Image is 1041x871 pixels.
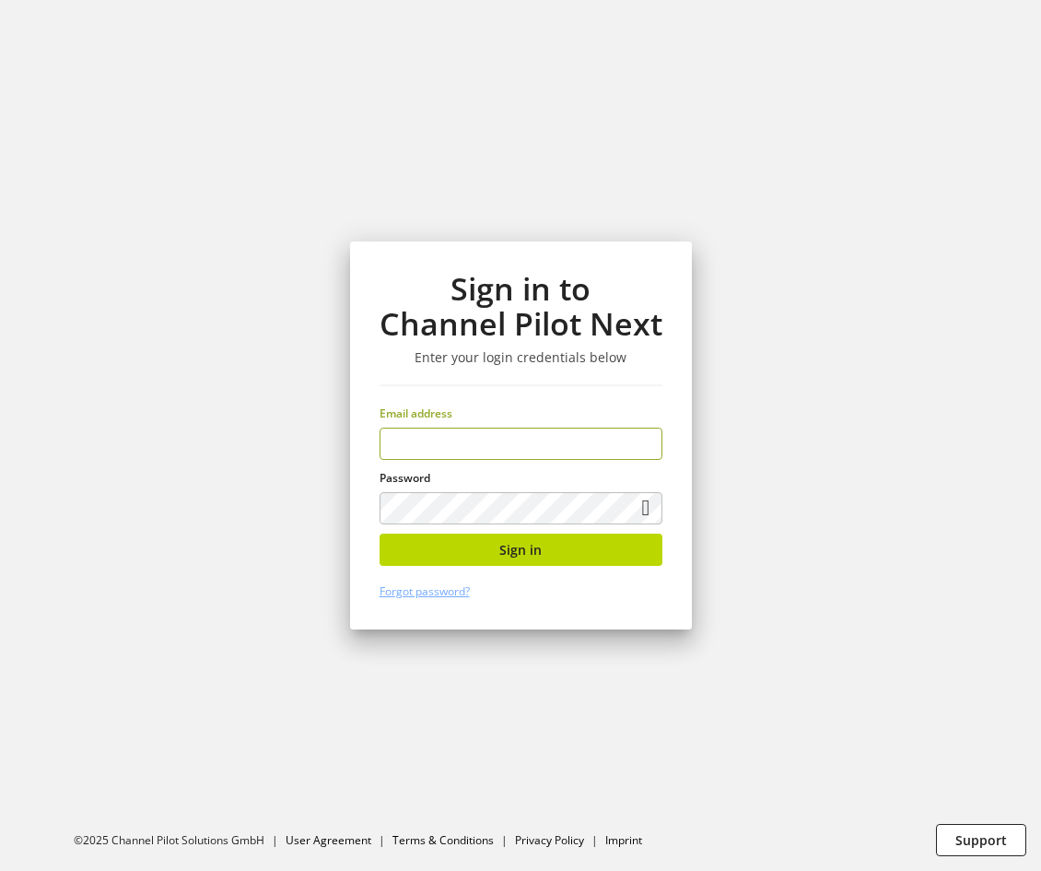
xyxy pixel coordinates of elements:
[380,349,662,366] h3: Enter your login credentials below
[392,832,494,848] a: Terms & Conditions
[380,583,470,599] a: Forgot password?
[936,824,1026,856] button: Support
[74,832,286,849] li: ©2025 Channel Pilot Solutions GmbH
[605,832,642,848] a: Imprint
[955,830,1007,850] span: Support
[515,832,584,848] a: Privacy Policy
[380,470,430,486] span: Password
[286,832,371,848] a: User Agreement
[380,534,662,566] button: Sign in
[380,271,662,342] h1: Sign in to Channel Pilot Next
[380,406,452,421] span: Email address
[499,540,542,559] span: Sign in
